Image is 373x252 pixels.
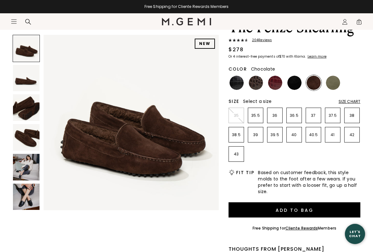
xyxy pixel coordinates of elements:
[308,54,327,59] klarna-placement-style-cta: Learn more
[249,76,263,90] img: Chocolate Croc
[345,113,359,118] p: 38
[236,170,254,175] h2: Fit Tip
[267,132,282,137] p: 39.5
[243,98,272,104] span: Select a size
[229,113,244,118] p: 35
[258,169,360,195] span: Based on customer feedback, this style molds to the foot after a few wears. If you prefer to star...
[13,124,40,151] img: The Felize Shearling
[326,76,340,90] img: Olive
[248,132,263,137] p: 39
[307,55,327,59] a: Learn more
[339,99,360,104] div: Size Chart
[251,66,275,72] span: Chocolate
[287,76,302,90] img: Black
[325,113,340,118] p: 37.5
[287,113,302,118] p: 36.5
[195,39,215,49] div: NEW
[13,184,40,210] img: The Felize Shearling
[253,226,336,231] div: Free Shipping for Members
[356,20,362,26] span: 0
[345,132,359,137] p: 42
[345,230,365,238] div: Let's Chat
[11,18,17,25] button: Open site menu
[248,113,263,118] p: 35.5
[229,99,239,104] h2: Size
[229,152,244,157] p: 43
[13,154,40,180] img: The Felize Shearling
[162,18,211,25] img: M.Gemi
[229,76,244,90] img: Black Croc
[13,65,40,91] img: The Felize Shearling
[287,132,302,137] p: 40
[44,35,219,210] img: The Felize Shearling
[306,132,321,137] p: 40.5
[268,76,282,90] img: Burgundy Croc
[229,66,247,72] h2: Color
[229,46,243,54] div: $278
[285,225,318,231] a: Cliente Rewards
[267,113,282,118] p: 36
[229,54,279,59] klarna-placement-style-body: Or 4 interest-free payments of
[306,113,321,118] p: 37
[325,132,340,137] p: 41
[229,132,244,137] p: 38.5
[307,76,321,90] img: Chocolate
[286,54,307,59] klarna-placement-style-body: with Klarna
[13,94,40,121] img: The Felize Shearling
[279,54,285,59] klarna-placement-style-amount: $70
[229,202,360,217] button: Add to Bag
